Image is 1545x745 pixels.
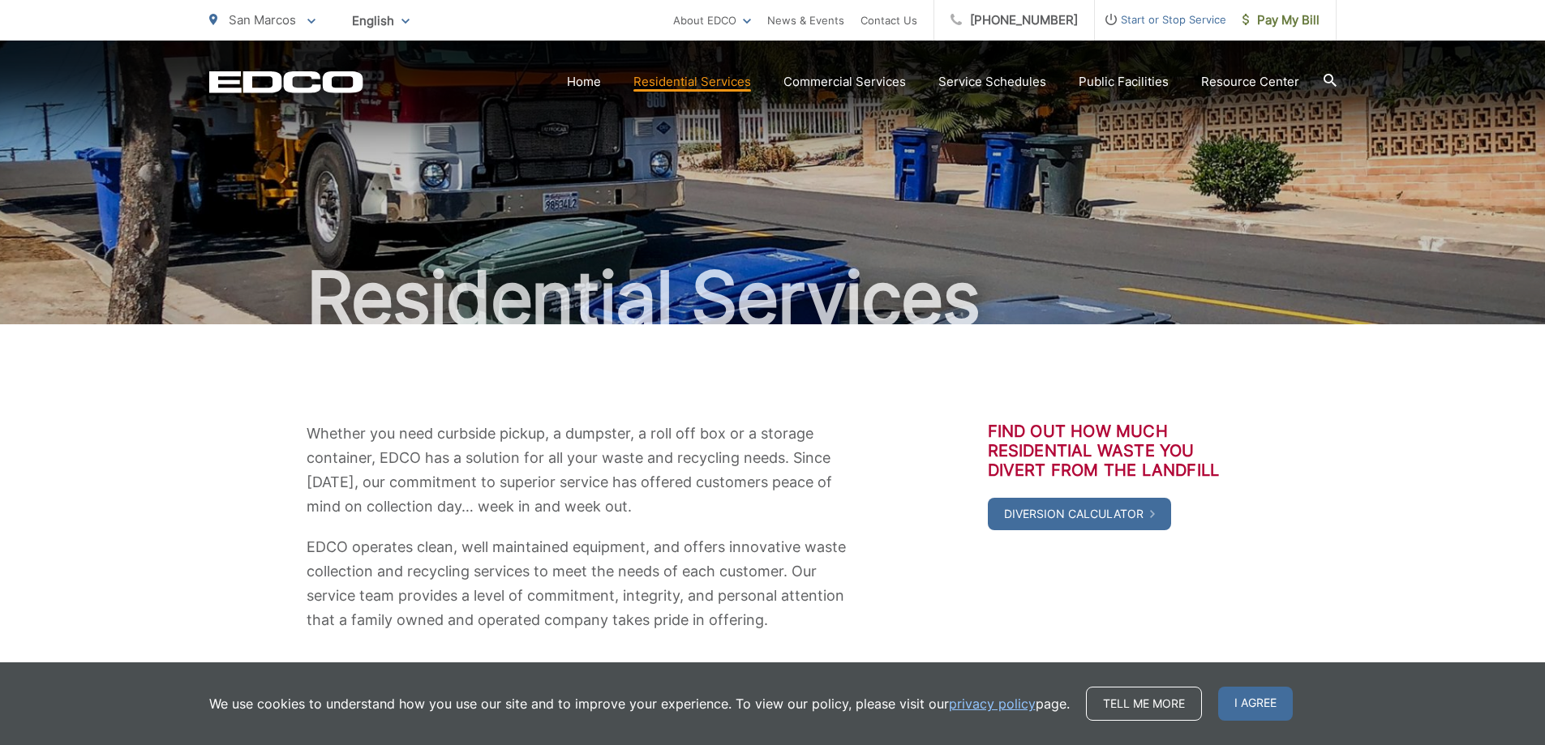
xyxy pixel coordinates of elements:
[783,72,906,92] a: Commercial Services
[307,422,850,519] p: Whether you need curbside pickup, a dumpster, a roll off box or a storage container, EDCO has a s...
[1242,11,1320,30] span: Pay My Bill
[988,498,1171,530] a: Diversion Calculator
[860,11,917,30] a: Contact Us
[307,535,850,632] p: EDCO operates clean, well maintained equipment, and offers innovative waste collection and recycl...
[938,72,1046,92] a: Service Schedules
[567,72,601,92] a: Home
[949,694,1036,713] a: privacy policy
[229,12,296,28] span: San Marcos
[1218,687,1293,721] span: I agree
[209,694,1070,713] p: We use cookies to understand how you use our site and to improve your experience. To view our pol...
[340,6,422,35] span: English
[209,71,363,93] a: EDCD logo. Return to the homepage.
[1201,72,1299,92] a: Resource Center
[988,422,1239,480] h3: Find out how much residential waste you divert from the landfill
[673,11,751,30] a: About EDCO
[1079,72,1169,92] a: Public Facilities
[767,11,844,30] a: News & Events
[209,258,1337,339] h1: Residential Services
[1086,687,1202,721] a: Tell me more
[633,72,751,92] a: Residential Services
